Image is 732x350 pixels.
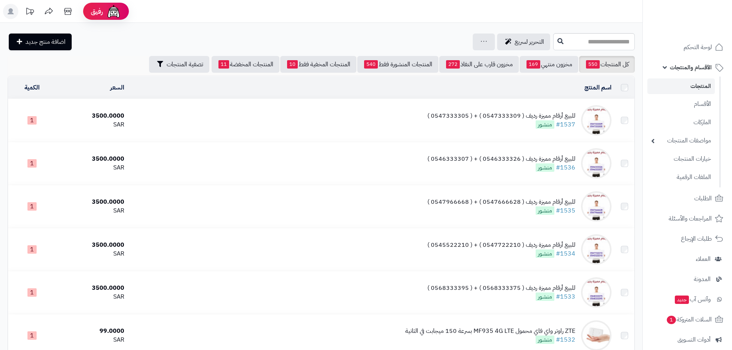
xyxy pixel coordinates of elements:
[581,234,612,265] img: للبيع أرقام مميزة رديف ( 0547722210 ) + ( 0545522210 )
[536,292,554,301] span: منشور
[364,60,378,69] span: 540
[439,56,519,73] a: مخزون قارب على النفاذ272
[536,249,554,258] span: منشور
[110,83,124,92] a: السعر
[556,249,575,258] a: #1534
[647,209,727,228] a: المراجعات والأسئلة
[647,250,727,268] a: العملاء
[446,60,460,69] span: 272
[24,83,40,92] a: الكمية
[696,254,711,264] span: العملاء
[647,96,715,112] a: الأقسام
[427,112,575,120] div: للبيع أرقام مميزة رديف ( 0547333309 ) + ( 0547333305 )
[405,327,575,336] div: ZTE راوتر واي فاي محمول MF935 4G LTE بسرعة 150 ميجابت في الثانية
[427,155,575,163] div: للبيع أرقام مميزة رديف ( 0546333326 ) + ( 0546333307 )
[677,334,711,345] span: أدوات التسويق
[287,60,298,69] span: 10
[59,155,124,163] div: 3500.0000
[520,56,578,73] a: مخزون منتهي169
[647,331,727,349] a: أدوات التسويق
[59,206,124,215] div: SAR
[149,56,209,73] button: تصفية المنتجات
[212,56,279,73] a: المنتجات المخفضة11
[647,114,715,131] a: الماركات
[586,60,600,69] span: 550
[27,202,37,211] span: 1
[59,163,124,172] div: SAR
[684,42,712,53] span: لوحة التحكم
[427,198,575,206] div: للبيع أرقام مميزة رديف ( 0547666628 ) + ( 0547966668 )
[26,37,66,46] span: اضافة منتج جديد
[427,241,575,249] div: للبيع أرقام مميزة رديف ( 0547722210 ) + ( 0545522210 )
[59,327,124,336] div: 99.0000
[647,189,727,208] a: الطلبات
[670,62,712,73] span: الأقسام والمنتجات
[666,314,712,325] span: السلات المتروكة
[581,105,612,136] img: للبيع أرقام مميزة رديف ( 0547333309 ) + ( 0547333305 )
[556,206,575,215] a: #1535
[680,6,725,22] img: logo-2.png
[647,169,715,185] a: الملفات الرقمية
[694,274,711,284] span: المدونة
[647,151,715,167] a: خيارات المنتجات
[536,163,554,172] span: منشور
[59,292,124,301] div: SAR
[556,120,575,129] a: #1537
[59,284,124,292] div: 3500.0000
[581,277,612,308] img: للبيع أرقام مميزة رديف ( 0568333375 ) + ( 0568333395 )
[674,294,711,305] span: وآتس آب
[515,37,544,46] span: التحرير لسريع
[666,315,676,324] span: 1
[556,335,575,344] a: #1532
[647,78,715,94] a: المنتجات
[280,56,356,73] a: المنتجات المخفية فقط10
[527,60,540,69] span: 169
[27,245,37,254] span: 1
[427,284,575,292] div: للبيع أرقام مميزة رديف ( 0568333375 ) + ( 0568333395 )
[20,4,39,21] a: تحديثات المنصة
[357,56,438,73] a: المنتجات المنشورة فقط540
[27,331,37,340] span: 1
[27,116,37,125] span: 1
[647,38,727,56] a: لوحة التحكم
[556,163,575,172] a: #1536
[218,60,229,69] span: 11
[59,112,124,120] div: 3500.0000
[647,133,715,149] a: مواصفات المنتجات
[579,56,635,73] a: كل المنتجات550
[59,120,124,129] div: SAR
[167,60,203,69] span: تصفية المنتجات
[556,292,575,301] a: #1533
[581,148,612,179] img: للبيع أرقام مميزة رديف ( 0546333326 ) + ( 0546333307 )
[647,290,727,308] a: وآتس آبجديد
[59,198,124,206] div: 3500.0000
[91,7,103,16] span: رفيق
[59,336,124,344] div: SAR
[681,233,712,244] span: طلبات الإرجاع
[536,336,554,344] span: منشور
[497,34,550,50] a: التحرير لسريع
[647,310,727,329] a: السلات المتروكة1
[669,213,712,224] span: المراجعات والأسئلة
[536,206,554,215] span: منشور
[647,270,727,288] a: المدونة
[581,191,612,222] img: للبيع أرقام مميزة رديف ( 0547666628 ) + ( 0547966668 )
[27,288,37,297] span: 1
[675,296,689,304] span: جديد
[59,249,124,258] div: SAR
[584,83,612,92] a: اسم المنتج
[536,120,554,129] span: منشور
[106,4,121,19] img: ai-face.png
[9,34,72,50] a: اضافة منتج جديد
[647,230,727,248] a: طلبات الإرجاع
[694,193,712,204] span: الطلبات
[27,159,37,168] span: 1
[59,241,124,249] div: 3500.0000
